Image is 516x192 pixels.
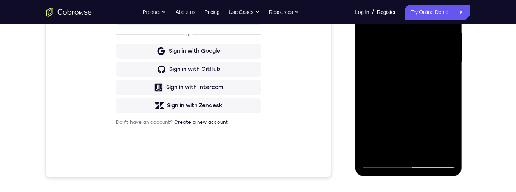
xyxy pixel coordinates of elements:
div: Sign in with Google [122,124,174,131]
button: Sign in with GitHub [70,138,215,153]
button: Resources [269,5,300,20]
button: Sign in with Google [70,120,215,135]
a: About us [175,5,195,20]
h1: Sign in to your account [70,52,215,62]
a: Register [377,5,395,20]
button: Product [143,5,167,20]
div: Sign in with Intercom [120,160,177,168]
span: / [372,8,374,17]
a: Log In [355,5,369,20]
button: Sign in with Intercom [70,156,215,172]
a: Try Online Demo [405,5,470,20]
button: Sign in [70,87,215,102]
div: Sign in with GitHub [123,142,174,150]
div: Sign in with Zendesk [121,178,176,186]
input: Enter your email [74,72,210,80]
button: Use Cases [229,5,260,20]
a: Pricing [204,5,219,20]
button: Sign in with Zendesk [70,175,215,190]
p: or [138,108,146,114]
a: Go to the home page [46,8,92,17]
